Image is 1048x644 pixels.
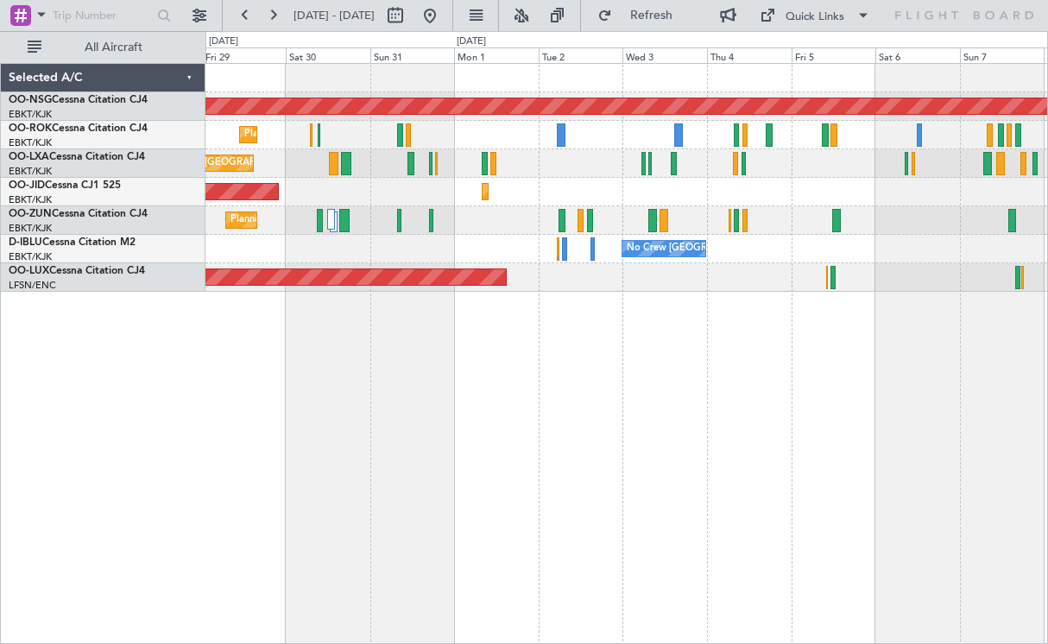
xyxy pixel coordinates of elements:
a: EBKT/KJK [9,136,52,149]
div: Planned Maint Kortrijk-[GEOGRAPHIC_DATA] [487,179,688,205]
div: Planned Maint Kortrijk-[GEOGRAPHIC_DATA] [230,207,432,233]
div: Planned Maint Kortrijk-[GEOGRAPHIC_DATA] [244,122,445,148]
div: Thu 4 [707,47,792,63]
div: Tue 2 [539,47,623,63]
div: Sun 31 [370,47,455,63]
a: OO-LUXCessna Citation CJ4 [9,266,145,276]
a: EBKT/KJK [9,222,52,235]
a: OO-LXACessna Citation CJ4 [9,152,145,162]
a: EBKT/KJK [9,165,52,178]
div: [DATE] [209,35,238,49]
input: Trip Number [53,3,152,28]
a: D-IBLUCessna Citation M2 [9,237,136,248]
span: OO-ZUN [9,209,52,219]
span: OO-JID [9,180,45,191]
span: D-IBLU [9,237,42,248]
div: Sun 7 [960,47,1045,63]
div: Mon 1 [454,47,539,63]
button: Quick Links [751,2,879,29]
button: All Aircraft [19,34,187,61]
span: OO-ROK [9,123,52,134]
button: Refresh [590,2,693,29]
div: [DATE] [457,35,486,49]
a: OO-JIDCessna CJ1 525 [9,180,121,191]
div: Quick Links [786,9,844,26]
div: No Crew [GEOGRAPHIC_DATA] ([GEOGRAPHIC_DATA] National) [627,236,916,262]
a: OO-ROKCessna Citation CJ4 [9,123,148,134]
div: Fri 29 [202,47,287,63]
span: [DATE] - [DATE] [294,8,375,23]
a: OO-ZUNCessna Citation CJ4 [9,209,148,219]
span: OO-LUX [9,266,49,276]
a: EBKT/KJK [9,250,52,263]
div: Fri 5 [792,47,876,63]
span: Refresh [616,9,688,22]
span: All Aircraft [45,41,182,54]
a: EBKT/KJK [9,193,52,206]
a: EBKT/KJK [9,108,52,121]
a: LFSN/ENC [9,279,56,292]
span: OO-LXA [9,152,49,162]
div: Sat 30 [286,47,370,63]
div: Wed 3 [622,47,707,63]
span: OO-NSG [9,95,52,105]
a: OO-NSGCessna Citation CJ4 [9,95,148,105]
div: Sat 6 [875,47,960,63]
